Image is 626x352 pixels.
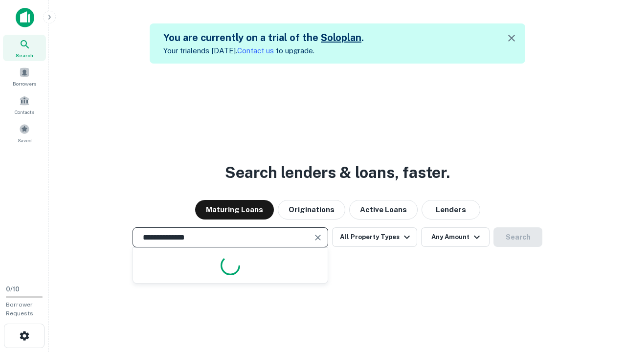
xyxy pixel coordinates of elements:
span: 0 / 10 [6,286,20,293]
button: Any Amount [421,227,490,247]
p: Your trial ends [DATE]. to upgrade. [163,45,364,57]
a: Borrowers [3,63,46,89]
span: Contacts [15,108,34,116]
button: All Property Types [332,227,417,247]
button: Originations [278,200,345,220]
button: Active Loans [349,200,418,220]
span: Borrower Requests [6,301,33,317]
img: capitalize-icon.png [16,8,34,27]
a: Contacts [3,91,46,118]
button: Clear [311,231,325,244]
h3: Search lenders & loans, faster. [225,161,450,184]
button: Lenders [422,200,480,220]
h5: You are currently on a trial of the . [163,30,364,45]
iframe: Chat Widget [577,274,626,321]
span: Borrowers [13,80,36,88]
a: Soloplan [321,32,361,44]
a: Saved [3,120,46,146]
a: Contact us [237,46,274,55]
button: Maturing Loans [195,200,274,220]
span: Search [16,51,33,59]
span: Saved [18,136,32,144]
a: Search [3,35,46,61]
